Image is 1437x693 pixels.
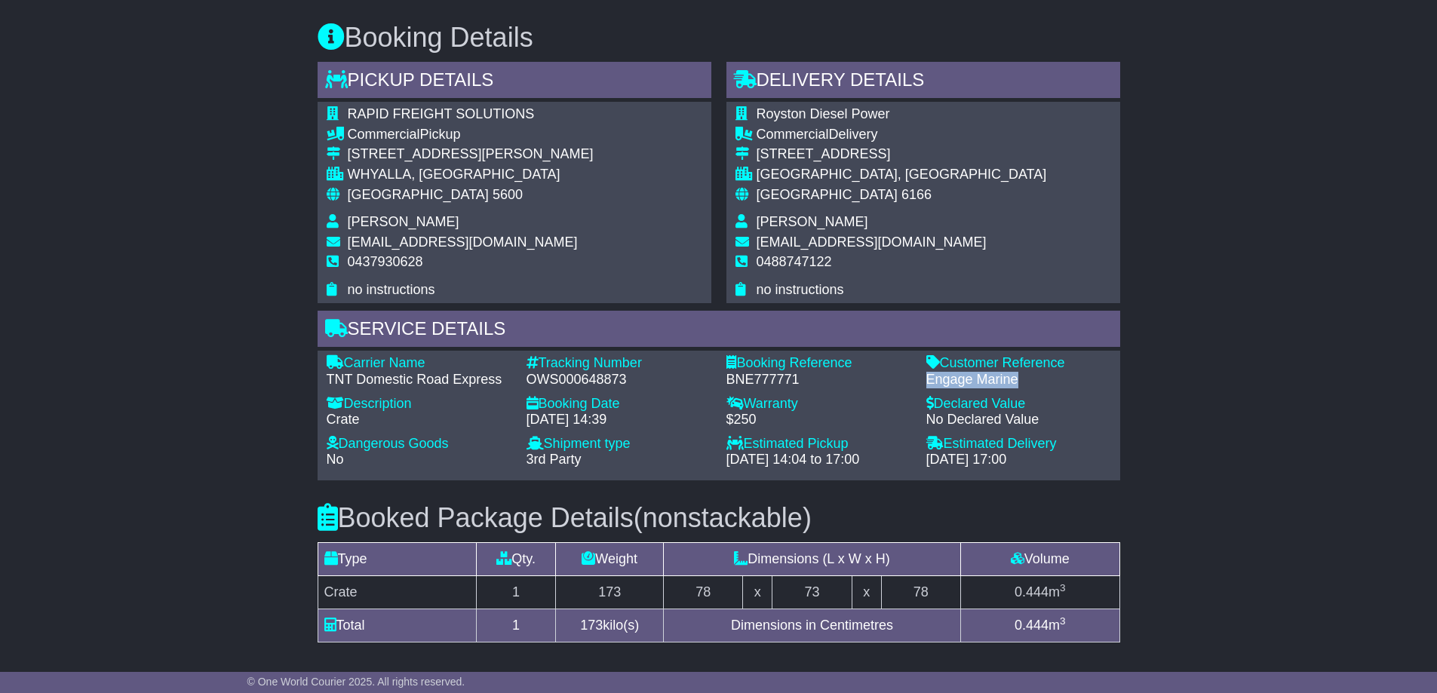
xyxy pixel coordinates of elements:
span: no instructions [757,282,844,297]
td: Crate [318,575,476,609]
div: [GEOGRAPHIC_DATA], [GEOGRAPHIC_DATA] [757,167,1047,183]
div: Service Details [318,311,1120,351]
div: Declared Value [926,396,1111,412]
div: Shipment type [527,436,711,452]
div: OWS000648873 [527,372,711,388]
span: 3rd Party [527,452,582,467]
td: 73 [772,575,852,609]
span: 173 [580,618,603,633]
div: Engage Marine [926,372,1111,388]
div: Carrier Name [327,355,511,372]
span: [GEOGRAPHIC_DATA] [348,187,489,202]
span: [EMAIL_ADDRESS][DOMAIN_NAME] [757,235,987,250]
span: Commercial [348,127,420,142]
td: 78 [881,575,960,609]
div: No Declared Value [926,412,1111,428]
td: Qty. [476,542,555,575]
div: Delivery Details [726,62,1120,103]
td: 173 [556,575,664,609]
span: 6166 [901,187,932,202]
td: m [960,575,1119,609]
span: [EMAIL_ADDRESS][DOMAIN_NAME] [348,235,578,250]
div: Booking Reference [726,355,911,372]
div: Warranty [726,396,911,412]
td: x [743,575,772,609]
span: Royston Diesel Power [757,106,890,121]
div: Description [327,396,511,412]
div: [STREET_ADDRESS] [757,146,1047,163]
span: [PERSON_NAME] [348,214,459,229]
div: $250 [726,412,911,428]
td: Weight [556,542,664,575]
span: 0.444 [1015,618,1049,633]
div: TNT Domestic Road Express [327,372,511,388]
div: Pickup Details [318,62,711,103]
div: Estimated Pickup [726,436,911,452]
td: 1 [476,609,555,642]
div: Dangerous Goods [327,436,511,452]
td: x [852,575,881,609]
span: Commercial [757,127,829,142]
div: BNE777771 [726,372,911,388]
td: m [960,609,1119,642]
span: [GEOGRAPHIC_DATA] [757,187,898,202]
td: 1 [476,575,555,609]
sup: 3 [1060,582,1066,593]
span: (nonstackable) [634,502,812,533]
div: WHYALLA, [GEOGRAPHIC_DATA] [348,167,594,183]
div: [DATE] 14:04 to 17:00 [726,452,911,468]
span: 5600 [493,187,523,202]
span: [PERSON_NAME] [757,214,868,229]
span: RAPID FREIGHT SOLUTIONS [348,106,535,121]
div: Customer Reference [926,355,1111,372]
td: Dimensions in Centimetres [664,609,961,642]
div: Delivery [757,127,1047,143]
span: 0488747122 [757,254,832,269]
div: Booking Date [527,396,711,412]
div: [STREET_ADDRESS][PERSON_NAME] [348,146,594,163]
div: Estimated Delivery [926,436,1111,452]
td: kilo(s) [556,609,664,642]
div: Tracking Number [527,355,711,372]
td: Volume [960,542,1119,575]
span: © One World Courier 2025. All rights reserved. [247,676,465,688]
h3: Booking Details [318,23,1120,53]
span: 0437930628 [348,254,423,269]
span: no instructions [348,282,435,297]
span: No [327,452,344,467]
span: 0.444 [1015,584,1049,599]
div: Pickup [348,127,594,143]
div: [DATE] 14:39 [527,412,711,428]
div: [DATE] 17:00 [926,452,1111,468]
td: Total [318,609,476,642]
sup: 3 [1060,615,1066,627]
td: Type [318,542,476,575]
td: Dimensions (L x W x H) [664,542,961,575]
td: 78 [664,575,743,609]
h3: Booked Package Details [318,503,1120,533]
div: Crate [327,412,511,428]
